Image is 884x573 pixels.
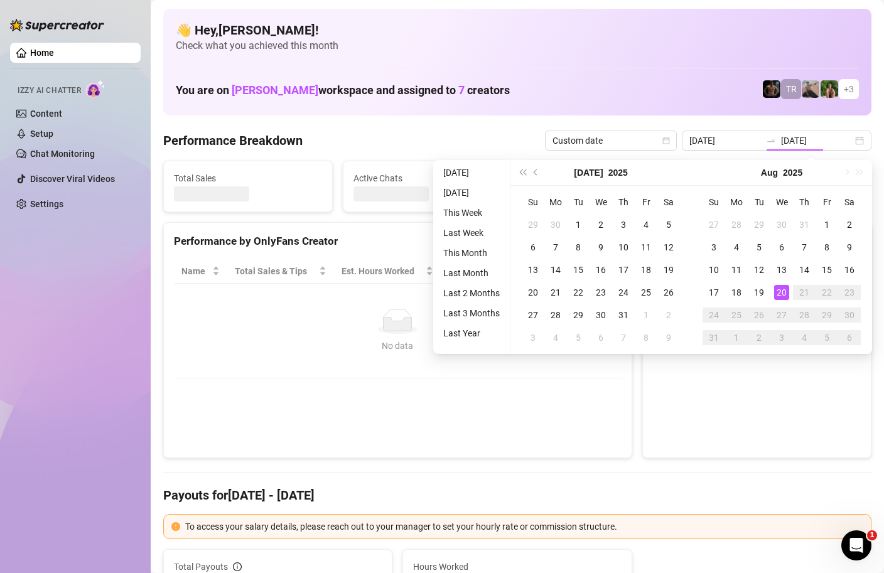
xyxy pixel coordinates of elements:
span: 7 [458,83,465,97]
input: End date [781,134,853,147]
span: calendar [662,137,670,144]
span: Custom date [552,131,669,150]
th: Sales / Hour [441,259,522,284]
span: Chat Conversion [529,264,604,278]
input: Start date [689,134,761,147]
h4: 👋 Hey, [PERSON_NAME] ! [176,21,859,39]
img: LC [802,80,819,98]
div: No data [186,339,609,353]
span: to [766,136,776,146]
span: Name [181,264,210,278]
span: 1 [867,530,877,540]
span: Izzy AI Chatter [18,85,81,97]
span: Total Sales [174,171,322,185]
a: Discover Viral Videos [30,174,115,184]
a: Chat Monitoring [30,149,95,159]
div: Sales by OnlyFans Creator [653,233,861,250]
span: + 3 [844,82,854,96]
img: AI Chatter [86,80,105,98]
th: Name [174,259,227,284]
img: logo-BBDzfeDw.svg [10,19,104,31]
span: info-circle [233,562,242,571]
span: Active Chats [353,171,502,185]
span: swap-right [766,136,776,146]
span: Sales / Hour [448,264,504,278]
h4: Performance Breakdown [163,132,303,149]
span: Total Sales & Tips [235,264,316,278]
div: To access your salary details, please reach out to your manager to set your hourly rate or commis... [185,520,863,533]
img: Trent [763,80,780,98]
th: Chat Conversion [522,259,622,284]
h4: Payouts for [DATE] - [DATE] [163,486,871,504]
a: Content [30,109,62,119]
a: Setup [30,129,53,139]
h1: You are on workspace and assigned to creators [176,83,510,97]
span: TR [786,82,797,96]
div: Performance by OnlyFans Creator [174,233,622,250]
a: Home [30,48,54,58]
span: Messages Sent [533,171,681,185]
span: Check what you achieved this month [176,39,859,53]
iframe: Intercom live chat [841,530,871,560]
a: Settings [30,199,63,209]
span: [PERSON_NAME] [232,83,318,97]
span: exclamation-circle [171,522,180,531]
th: Total Sales & Tips [227,259,333,284]
div: Est. Hours Worked [342,264,424,278]
img: Nathaniel [821,80,838,98]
